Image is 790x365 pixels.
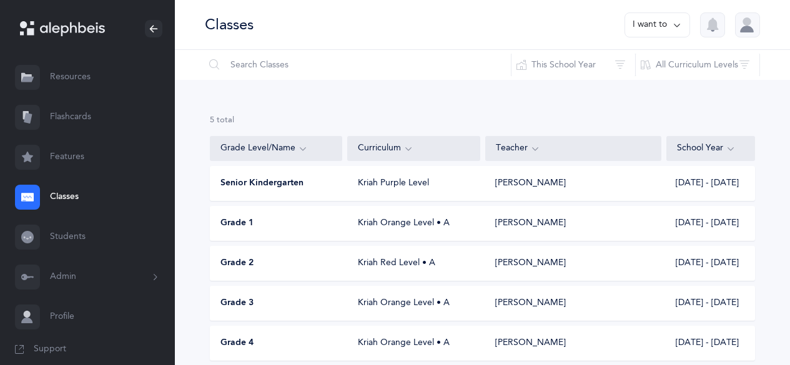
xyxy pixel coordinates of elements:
div: [DATE] - [DATE] [666,257,754,270]
div: Curriculum [358,142,469,155]
div: School Year [677,142,744,155]
div: [PERSON_NAME] [495,217,566,230]
div: [PERSON_NAME] [495,297,566,309]
div: [DATE] - [DATE] [666,217,754,230]
div: Kriah Orange Level • A [348,217,480,230]
div: Grade Level/Name [220,142,332,155]
div: [DATE] - [DATE] [666,297,754,309]
div: [PERSON_NAME] [495,177,566,190]
div: [PERSON_NAME] [495,337,566,349]
div: Kriah Orange Level • A [348,337,480,349]
div: Kriah Orange Level • A [348,297,480,309]
div: Teacher [496,142,651,155]
span: Grade 2 [220,257,254,270]
span: Senior Kindergarten [220,177,304,190]
span: Grade 1 [220,217,254,230]
button: I want to [625,12,690,37]
div: Kriah Purple Level [348,177,480,190]
div: 5 [210,115,755,126]
span: Grade 3 [220,297,254,309]
span: total [217,115,234,124]
div: [DATE] - [DATE] [666,337,754,349]
input: Search Classes [204,50,511,80]
button: All Curriculum Levels [635,50,760,80]
button: This School Year [511,50,636,80]
div: Kriah Red Level • A [348,257,480,270]
span: Support [34,343,66,356]
div: [DATE] - [DATE] [666,177,754,190]
div: Classes [205,14,254,35]
div: [PERSON_NAME] [495,257,566,270]
span: Grade 4 [220,337,254,349]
